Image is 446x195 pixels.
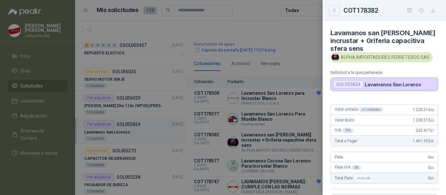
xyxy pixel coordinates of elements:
[430,108,434,112] span: ,62
[335,155,343,160] span: Flete
[413,139,434,143] span: 1.461.933
[343,5,438,16] div: COT178382
[352,165,361,170] div: 0 %
[332,54,339,61] img: Company Logo
[416,128,434,133] span: 233.417
[335,128,353,133] span: IVA
[428,155,434,160] span: 0
[359,107,383,112] div: x 1 Unidades
[365,82,421,87] p: Lavamanos San Lorenzo
[354,174,374,182] div: Incluido
[413,107,434,112] span: 1.228.515
[430,176,434,180] span: ,00
[330,52,433,62] div: ALPHA IMPORTADORES FERRETEROS SAS
[330,70,438,75] p: Solicitud a la que pertenece
[430,129,434,132] span: ,97
[342,128,354,133] div: 19 %
[413,118,434,122] span: 1.228.515
[335,107,383,112] span: Valor unitario
[335,174,375,182] span: Total Flete
[430,156,434,159] span: ,00
[335,165,361,170] span: Flete IVA
[333,80,363,88] div: SOL055824
[430,118,434,122] span: ,62
[330,29,438,52] h4: Lavamanos san [PERSON_NAME] incrustar + Griferia capacitiva sfera sens
[335,139,358,143] span: Total a Pagar
[330,7,338,14] button: Close
[430,166,434,170] span: ,00
[430,139,434,143] span: ,59
[335,118,354,122] span: Valor bruto
[428,176,434,180] span: 0
[428,165,434,170] span: 0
